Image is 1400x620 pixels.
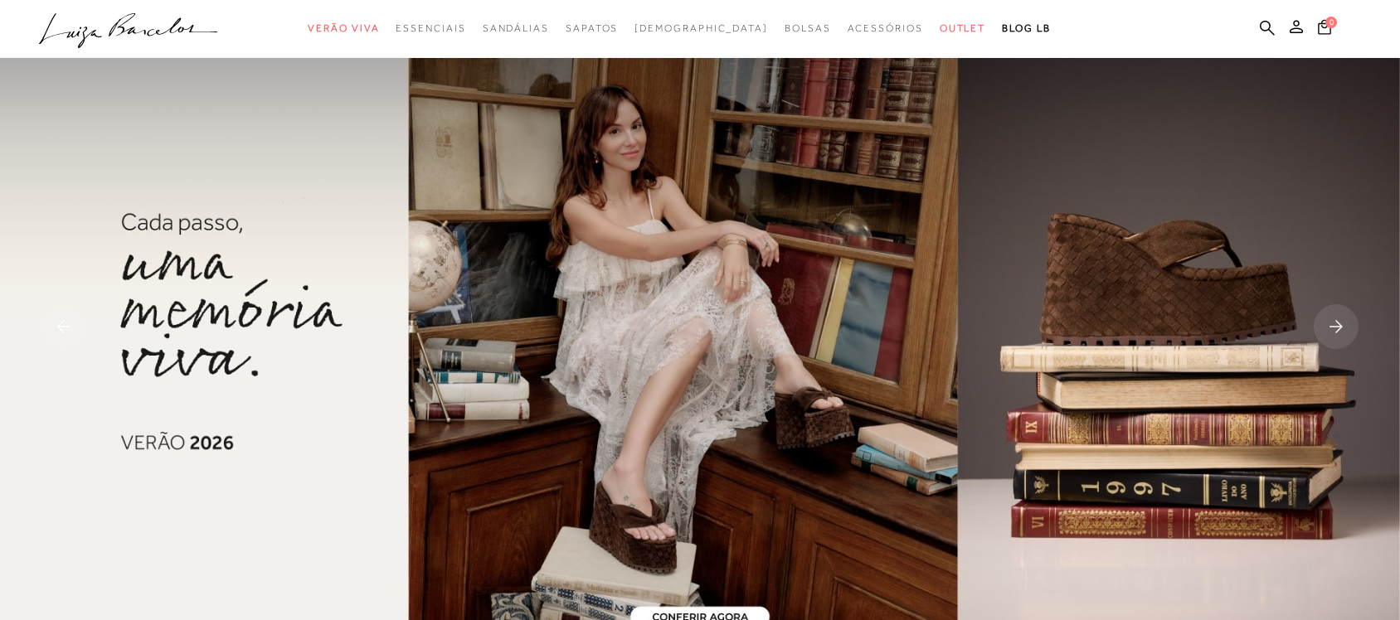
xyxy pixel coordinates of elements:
span: Bolsas [785,22,831,34]
a: categoryNavScreenReaderText [483,13,549,44]
span: Outlet [940,22,986,34]
span: Verão Viva [308,22,379,34]
a: categoryNavScreenReaderText [785,13,831,44]
a: categoryNavScreenReaderText [396,13,465,44]
a: categoryNavScreenReaderText [566,13,618,44]
span: BLOG LB [1002,22,1050,34]
span: Sandálias [483,22,549,34]
span: [DEMOGRAPHIC_DATA] [634,22,768,34]
span: Acessórios [848,22,923,34]
a: categoryNavScreenReaderText [940,13,986,44]
a: categoryNavScreenReaderText [308,13,379,44]
a: BLOG LB [1002,13,1050,44]
span: 0 [1325,17,1337,28]
span: Essenciais [396,22,465,34]
a: noSubCategoriesText [634,13,768,44]
span: Sapatos [566,22,618,34]
a: categoryNavScreenReaderText [848,13,923,44]
button: 0 [1313,18,1336,41]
